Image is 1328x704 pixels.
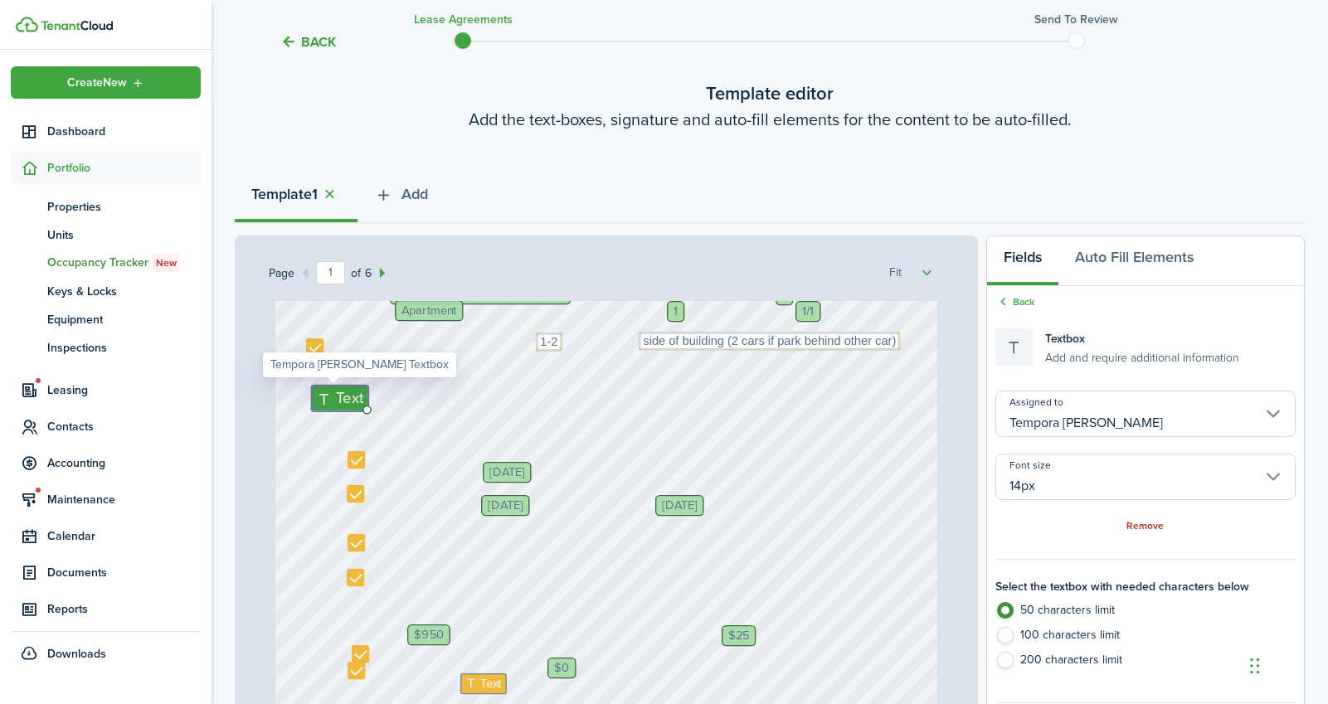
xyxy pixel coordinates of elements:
span: $950 [414,629,444,641]
button: Open menu [11,66,201,99]
span: Occupancy Tracker [47,254,201,272]
button: Back [280,33,336,51]
img: TenantCloud [41,21,113,31]
button: Add [358,173,445,223]
span: New [156,255,177,270]
span: 1/1 [802,305,815,318]
div: My Checkmark [347,485,364,503]
span: Equipment [47,311,201,328]
button: Close tab [318,185,341,204]
h4: Select the textbox with needed characters below [995,580,1296,594]
span: [DATE] [662,500,698,512]
span: 1 [674,305,678,318]
label: 50 characters limit [995,602,1296,627]
span: [DATE] [488,499,523,512]
span: 1 [782,289,786,301]
div: My Checkmark [348,534,365,551]
div: Tempora Morel's Textbox [312,386,368,411]
span: Documents [47,564,201,581]
span: Contacts [47,418,201,435]
div: My Textbox [639,332,900,351]
div: My Textbox [536,333,562,352]
a: Equipment [11,305,201,333]
a: Occupancy TrackerNew [11,249,201,277]
span: Create New [67,77,127,89]
a: Remove [1126,521,1164,532]
a: Dashboard [11,115,201,148]
label: 200 characters limit [995,652,1296,677]
button: Fields [987,236,1058,286]
span: [DATE] [489,466,525,478]
img: TenantCloud [16,17,38,32]
span: Text [336,387,363,410]
div: My Checkmark [348,451,365,469]
span: Inspections [47,339,201,357]
span: Maintenance [47,491,201,508]
span: Calendar [47,527,201,545]
span: $0 [554,663,570,675]
div: My Textbox [460,673,507,694]
div: Drag [1250,641,1260,691]
span: Text [480,674,501,692]
div: My Checkmark [348,662,365,679]
span: Properties [47,198,201,216]
div: Page of [269,261,393,284]
span: Units [47,226,201,244]
span: Downloads [47,645,106,663]
a: Units [11,221,201,249]
a: Inspections [11,333,201,362]
span: Apartment [401,304,457,317]
span: Add [401,183,428,206]
div: My Checkmark [347,569,364,586]
span: Keys & Locks [47,283,201,300]
span: Reports [47,600,201,618]
strong: 1 [312,183,318,206]
span: Dashboard [47,123,201,140]
span: 6 [361,265,372,282]
a: Reports [11,593,201,625]
wizard-step-header-description: Add the text-boxes, signature and auto-fill elements for the content to be auto-filled. [235,107,1305,132]
span: Textbox [1045,330,1085,347]
wizard-step-header-title: Template editor [235,80,1305,107]
span: $25 [728,629,749,642]
div: My Checkmark [306,338,323,356]
span: Leasing [47,381,201,399]
span: Accounting [47,454,201,472]
a: Properties [11,192,201,221]
small: Add and require additional information [1045,347,1239,365]
iframe: Chat Widget [1245,624,1328,704]
div: My Checkmark [352,645,369,663]
label: 100 characters limit [995,627,1296,652]
h3: Send to review [1034,11,1118,28]
h3: Lease Agreements [414,11,513,28]
a: Keys & Locks [11,277,201,305]
span: Portfolio [47,159,201,177]
strong: Template [251,183,312,206]
a: Back [995,294,1034,309]
button: Auto Fill Elements [1058,236,1210,286]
